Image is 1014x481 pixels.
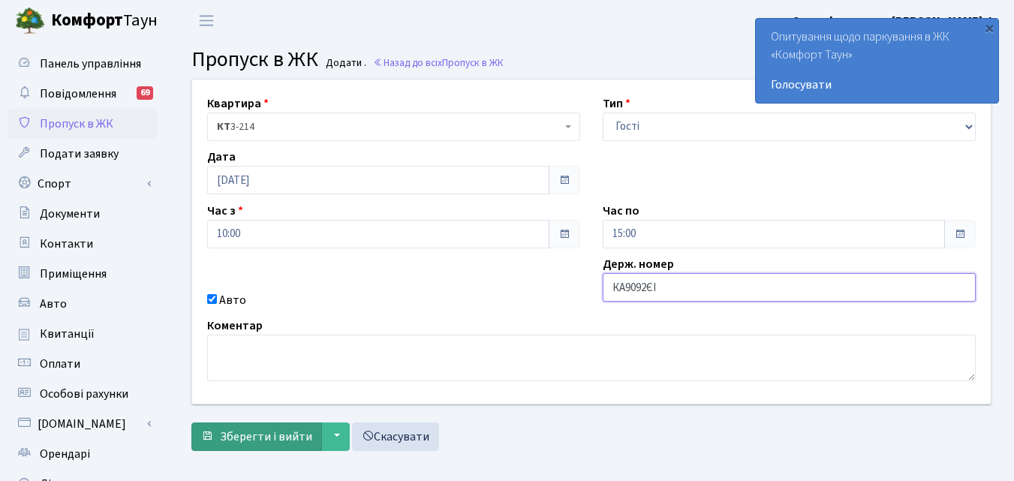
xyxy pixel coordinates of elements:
[191,44,318,74] span: Пропуск в ЖК
[603,255,674,273] label: Держ. номер
[40,386,128,402] span: Особові рахунки
[8,229,158,259] a: Контакти
[8,169,158,199] a: Спорт
[771,76,983,94] a: Голосувати
[982,20,997,35] div: ×
[8,319,158,349] a: Квитанції
[8,199,158,229] a: Документи
[792,12,996,30] a: Сиром'ятникова [PERSON_NAME]. І.
[603,273,976,302] input: AA0001AA
[8,439,158,469] a: Орендарі
[217,119,561,134] span: <b>КТ</b>&nbsp;&nbsp;&nbsp;&nbsp;3-214
[15,6,45,36] img: logo.png
[137,86,153,100] div: 69
[8,79,158,109] a: Повідомлення69
[352,422,439,451] a: Скасувати
[8,139,158,169] a: Подати заявку
[207,317,263,335] label: Коментар
[8,259,158,289] a: Приміщення
[40,266,107,282] span: Приміщення
[8,349,158,379] a: Оплати
[51,8,123,32] b: Комфорт
[8,379,158,409] a: Особові рахунки
[756,19,998,103] div: Опитування щодо паркування в ЖК «Комфорт Таун»
[207,95,269,113] label: Квартира
[40,326,95,342] span: Квитанції
[217,119,230,134] b: КТ
[191,422,322,451] button: Зберегти і вийти
[207,113,580,141] span: <b>КТ</b>&nbsp;&nbsp;&nbsp;&nbsp;3-214
[323,57,366,70] small: Додати .
[8,289,158,319] a: Авто
[603,202,639,220] label: Час по
[51,8,158,34] span: Таун
[188,8,225,33] button: Переключити навігацію
[40,236,93,252] span: Контакти
[40,146,119,162] span: Подати заявку
[40,206,100,222] span: Документи
[40,356,80,372] span: Оплати
[8,109,158,139] a: Пропуск в ЖК
[603,95,630,113] label: Тип
[40,296,67,312] span: Авто
[792,13,996,29] b: Сиром'ятникова [PERSON_NAME]. І.
[207,148,236,166] label: Дата
[220,428,312,445] span: Зберегти і вийти
[8,409,158,439] a: [DOMAIN_NAME]
[442,56,504,70] span: Пропуск в ЖК
[8,49,158,79] a: Панель управління
[40,116,113,132] span: Пропуск в ЖК
[40,446,90,462] span: Орендарі
[373,56,504,70] a: Назад до всіхПропуск в ЖК
[207,202,243,220] label: Час з
[40,56,141,72] span: Панель управління
[40,86,116,102] span: Повідомлення
[219,291,246,309] label: Авто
